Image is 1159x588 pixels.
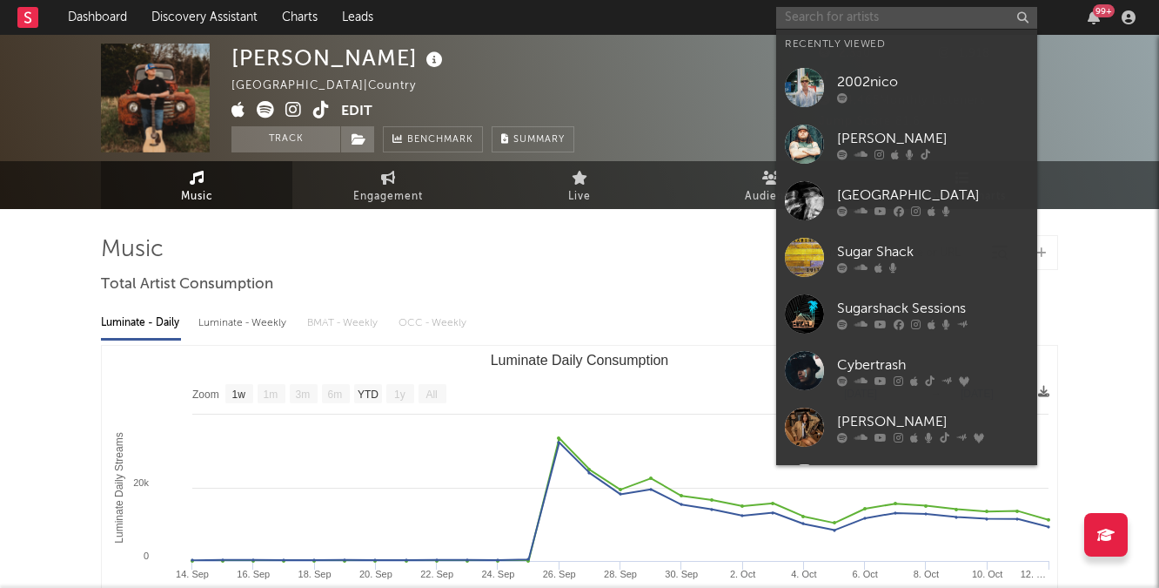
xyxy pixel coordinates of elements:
span: Engagement [353,186,423,207]
text: 20. Sep [359,569,392,579]
div: Luminate - Weekly [198,308,290,338]
span: Music [181,186,213,207]
div: [PERSON_NAME] [837,411,1028,432]
a: Music [101,161,292,209]
text: 12. … [1021,569,1046,579]
div: Cybertrash [837,355,1028,375]
a: Engagement [292,161,484,209]
text: 10. Oct [972,569,1002,579]
a: 2002nico [776,59,1037,116]
a: Audience [675,161,867,209]
text: 1w [232,389,246,401]
text: 8. Oct [914,569,939,579]
text: 1y [394,389,405,401]
text: 28. Sep [604,569,637,579]
text: 16. Sep [237,569,270,579]
span: Summary [513,135,565,145]
a: [PERSON_NAME] [776,116,1037,172]
span: Benchmark [407,130,473,151]
text: 0 [144,551,149,561]
text: 26. Sep [543,569,576,579]
text: YTD [358,389,379,401]
text: 6. Oct [852,569,877,579]
text: 4. Oct [791,569,816,579]
text: 30. Sep [665,569,698,579]
text: All [425,389,437,401]
text: 3m [296,389,311,401]
div: Recently Viewed [785,34,1028,55]
span: Total Artist Consumption [101,274,273,295]
button: 99+ [1088,10,1100,24]
a: Sugar Shack [776,229,1037,286]
button: Summary [492,126,574,152]
text: 14. Sep [176,569,209,579]
a: Live [484,161,675,209]
a: [PERSON_NAME] [776,399,1037,456]
div: 99 + [1093,4,1115,17]
button: Track [231,126,340,152]
a: Cybertrash [776,342,1037,399]
div: [PERSON_NAME] [837,128,1028,149]
text: Luminate Daily Consumption [491,353,669,368]
input: Search for artists [776,7,1037,29]
a: Benchmark [383,126,483,152]
text: Luminate Daily Streams [113,432,125,543]
div: [GEOGRAPHIC_DATA] | Country [231,76,436,97]
a: [GEOGRAPHIC_DATA] [776,456,1037,512]
button: Edit [341,101,372,123]
span: Audience [745,186,798,207]
a: [GEOGRAPHIC_DATA] [776,172,1037,229]
a: Sugarshack Sessions [776,286,1037,342]
text: 2. Oct [730,569,755,579]
text: 6m [328,389,343,401]
text: 24. Sep [481,569,514,579]
div: Sugar Shack [837,241,1028,262]
text: 22. Sep [420,569,453,579]
div: Sugarshack Sessions [837,298,1028,319]
text: 1m [264,389,278,401]
div: 2002nico [837,71,1028,92]
div: Luminate - Daily [101,308,181,338]
text: 18. Sep [298,569,332,579]
text: Zoom [192,389,219,401]
div: [GEOGRAPHIC_DATA] [837,185,1028,206]
text: 20k [133,477,149,488]
div: [PERSON_NAME] [231,44,447,72]
span: Live [568,186,591,207]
